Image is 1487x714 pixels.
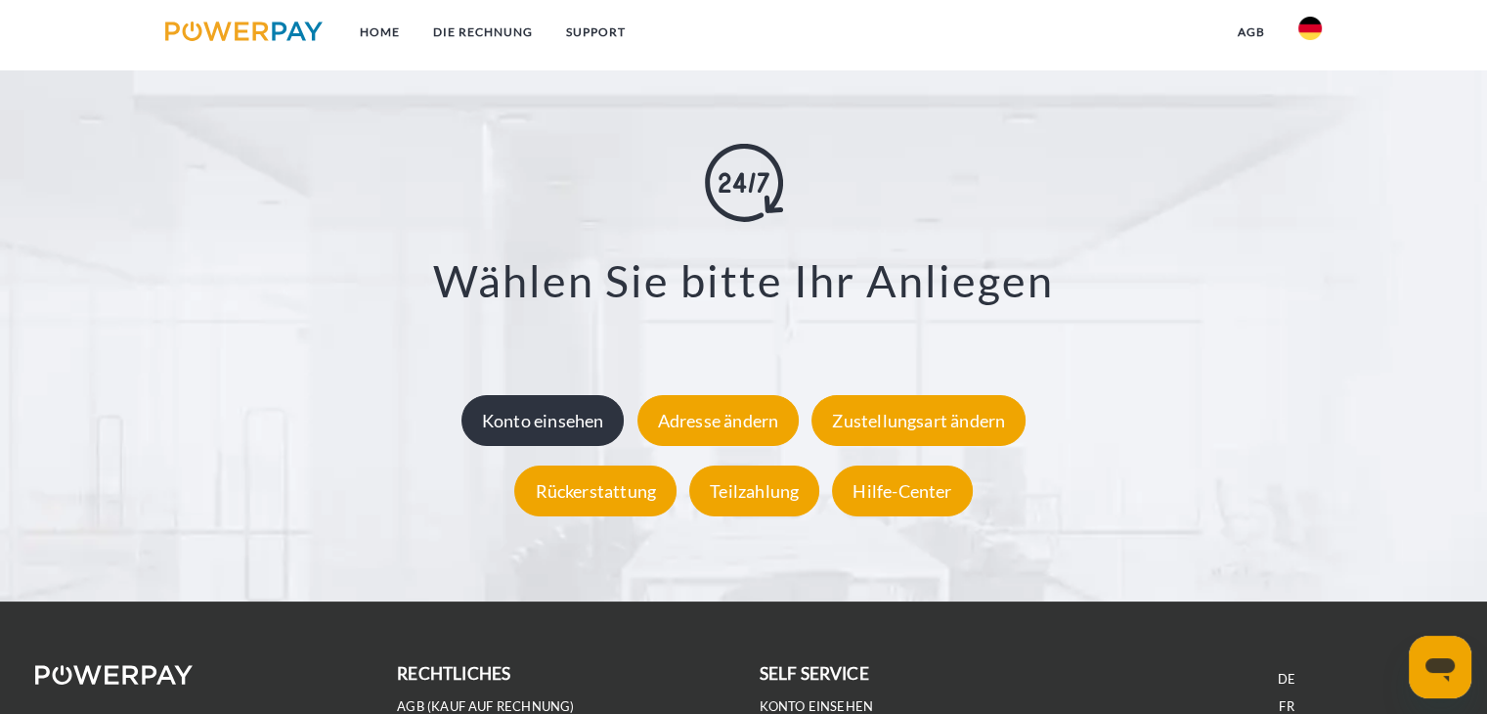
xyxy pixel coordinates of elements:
div: Konto einsehen [461,395,625,446]
a: Rückerstattung [509,480,681,502]
img: de [1298,17,1322,40]
h3: Wählen Sie bitte Ihr Anliegen [99,253,1388,308]
b: rechtliches [397,663,510,684]
div: Rückerstattung [514,466,677,516]
img: logo-powerpay-white.svg [35,665,193,685]
a: DIE RECHNUNG [416,15,549,50]
div: Zustellungsart ändern [811,395,1026,446]
a: Konto einsehen [457,410,630,431]
a: Zustellungsart ändern [807,410,1030,431]
a: Adresse ändern [633,410,805,431]
div: Teilzahlung [689,466,819,516]
img: online-shopping.svg [705,144,783,222]
div: Hilfe-Center [832,466,972,516]
iframe: Schaltfläche zum Öffnen des Messaging-Fensters [1409,636,1471,698]
a: SUPPORT [549,15,642,50]
a: Teilzahlung [684,480,824,502]
img: logo-powerpay.svg [165,22,323,41]
a: Hilfe-Center [827,480,977,502]
b: self service [760,663,869,684]
a: DE [1278,671,1295,688]
a: agb [1221,15,1282,50]
div: Adresse ändern [637,395,800,446]
a: Home [343,15,416,50]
